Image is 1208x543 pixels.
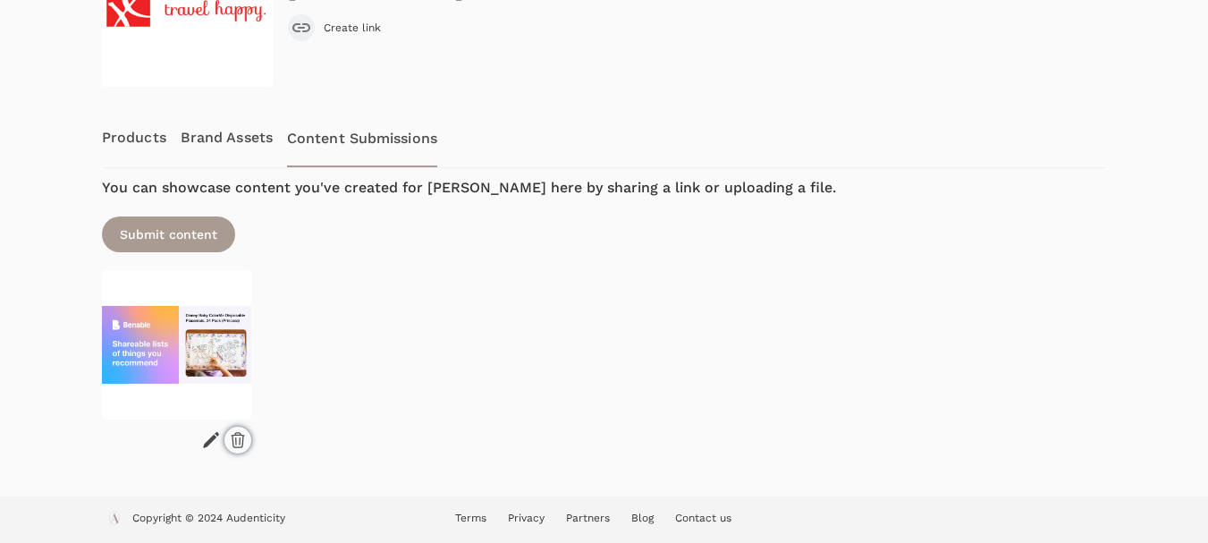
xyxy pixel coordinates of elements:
h4: You can showcase content you've created for [PERSON_NAME] here by sharing a link or uploading a f... [102,177,1106,199]
button: Create link [288,14,381,41]
a: Products [102,108,166,167]
a: Privacy [508,512,545,524]
a: Content Submissions [287,108,437,167]
img: Content to review [102,270,251,420]
a: Submit content [102,216,1106,252]
a: Contact us [675,512,731,524]
p: Copyright © 2024 Audenticity [132,511,285,529]
a: Partners [566,512,610,524]
a: Blog [631,512,654,524]
div: Submit content [102,216,235,252]
span: Create link [324,21,381,35]
a: Brand Assets [181,108,273,167]
a: Terms [455,512,486,524]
